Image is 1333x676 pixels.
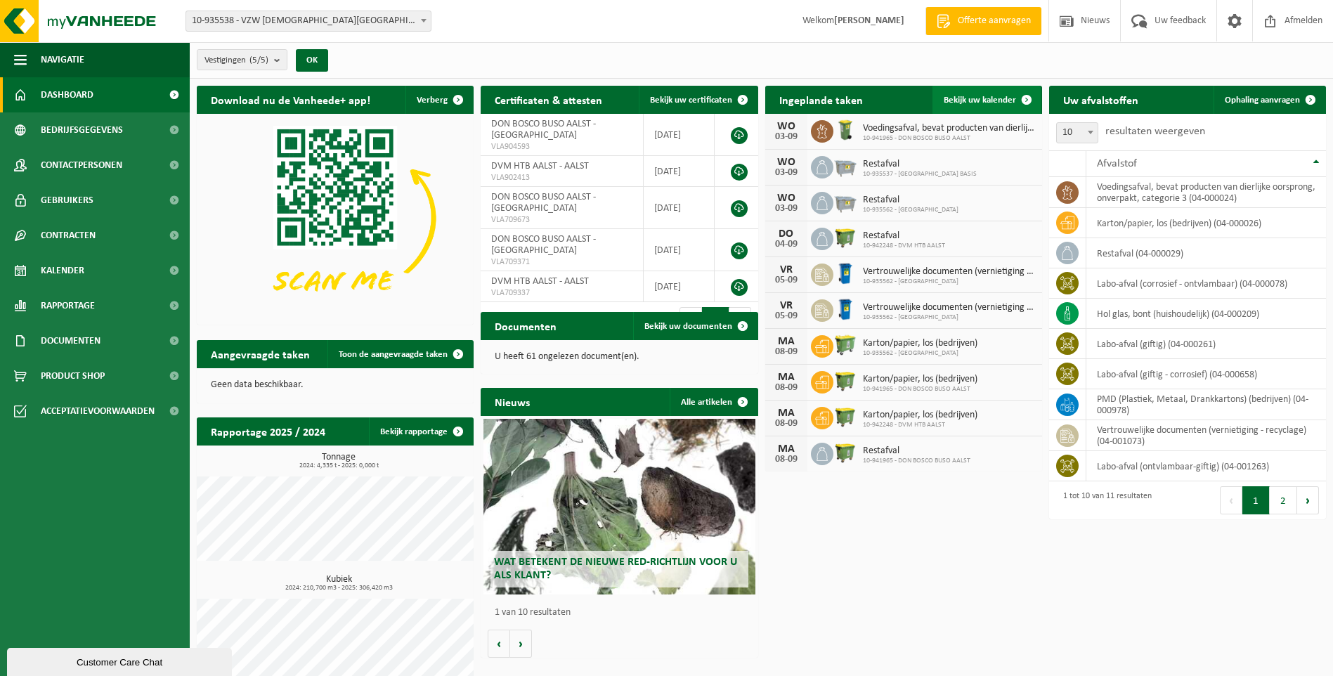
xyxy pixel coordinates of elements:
span: Documenten [41,323,100,358]
span: DON BOSCO BUSO AALST - [GEOGRAPHIC_DATA] [491,192,596,214]
img: WB-1100-HPE-GN-50 [833,405,857,429]
h2: Aangevraagde taken [197,340,324,368]
div: 04-09 [772,240,800,249]
span: Wat betekent de nieuwe RED-richtlijn voor u als klant? [494,557,737,581]
td: [DATE] [644,187,715,229]
img: WB-0140-HPE-GN-50 [833,118,857,142]
span: Navigatie [41,42,84,77]
span: Bekijk uw kalender [944,96,1016,105]
div: MA [772,443,800,455]
span: Restafval [863,195,958,206]
span: 10-942248 - DVM HTB AALST [863,421,977,429]
div: 08-09 [772,455,800,464]
label: resultaten weergeven [1105,126,1205,137]
span: DVM HTB AALST - AALST [491,276,589,287]
span: Product Shop [41,358,105,394]
span: Contactpersonen [41,148,122,183]
span: Contracten [41,218,96,253]
a: Ophaling aanvragen [1214,86,1325,114]
span: VLA709337 [491,287,632,299]
div: VR [772,264,800,275]
div: MA [772,336,800,347]
span: 10-935562 - [GEOGRAPHIC_DATA] [863,278,1035,286]
td: labo-afval (corrosief - ontvlambaar) (04-000078) [1086,268,1326,299]
div: 05-09 [772,275,800,285]
img: WB-1100-HPE-GN-50 [833,369,857,393]
a: Toon de aangevraagde taken [327,340,472,368]
img: WB-1100-HPE-GN-50 [833,441,857,464]
button: 2 [1270,486,1297,514]
div: MA [772,408,800,419]
span: VLA902413 [491,172,632,183]
span: Karton/papier, los (bedrijven) [863,410,977,421]
td: restafval (04-000029) [1086,238,1326,268]
span: Rapportage [41,288,95,323]
span: Vestigingen [204,50,268,71]
a: Bekijk uw certificaten [639,86,757,114]
img: Download de VHEPlus App [197,114,474,322]
span: Karton/papier, los (bedrijven) [863,338,977,349]
td: labo-afval (ontvlambaar-giftig) (04-001263) [1086,451,1326,481]
div: 05-09 [772,311,800,321]
button: OK [296,49,328,72]
a: Offerte aanvragen [925,7,1041,35]
span: 10-935562 - [GEOGRAPHIC_DATA] [863,313,1035,322]
p: Geen data beschikbaar. [211,380,460,390]
span: VLA904593 [491,141,632,152]
span: Karton/papier, los (bedrijven) [863,374,977,385]
button: Vorige [488,630,510,658]
span: Dashboard [41,77,93,112]
span: Gebruikers [41,183,93,218]
td: PMD (Plastiek, Metaal, Drankkartons) (bedrijven) (04-000978) [1086,389,1326,420]
span: 10-941965 - DON BOSCO BUSO AALST [863,385,977,394]
span: Bedrijfsgegevens [41,112,123,148]
h2: Certificaten & attesten [481,86,616,113]
h2: Nieuws [481,388,544,415]
div: 08-09 [772,383,800,393]
span: Restafval [863,159,977,170]
img: WB-2500-GAL-GY-01 [833,190,857,214]
h2: Download nu de Vanheede+ app! [197,86,384,113]
span: Vertrouwelijke documenten (vernietiging - recyclage) [863,302,1035,313]
img: WB-0240-HPE-BE-09 [833,261,857,285]
span: 2024: 4,335 t - 2025: 0,000 t [204,462,474,469]
button: Verberg [405,86,472,114]
span: Offerte aanvragen [954,14,1034,28]
div: DO [772,228,800,240]
span: 10-942248 - DVM HTB AALST [863,242,945,250]
td: karton/papier, los (bedrijven) (04-000026) [1086,208,1326,238]
a: Bekijk rapportage [369,417,472,446]
h2: Documenten [481,312,571,339]
span: 10-935562 - [GEOGRAPHIC_DATA] [863,349,977,358]
span: 2024: 210,700 m3 - 2025: 306,420 m3 [204,585,474,592]
span: Kalender [41,253,84,288]
span: 10-935562 - [GEOGRAPHIC_DATA] [863,206,958,214]
p: 1 van 10 resultaten [495,608,750,618]
strong: [PERSON_NAME] [834,15,904,26]
a: Bekijk uw documenten [633,312,757,340]
img: WB-2500-GAL-GY-01 [833,154,857,178]
span: Afvalstof [1097,158,1137,169]
span: Acceptatievoorwaarden [41,394,155,429]
span: 10-941965 - DON BOSCO BUSO AALST [863,134,1035,143]
button: Vestigingen(5/5) [197,49,287,70]
button: Next [1297,486,1319,514]
td: vertrouwelijke documenten (vernietiging - recyclage) (04-001073) [1086,420,1326,451]
count: (5/5) [249,56,268,65]
h2: Uw afvalstoffen [1049,86,1152,113]
span: Restafval [863,230,945,242]
span: Verberg [417,96,448,105]
span: 10-935538 - VZW PRIESTER DAENS COLLEGE - AALST [186,11,431,31]
div: WO [772,193,800,204]
div: 1 tot 10 van 11 resultaten [1056,485,1152,516]
td: voedingsafval, bevat producten van dierlijke oorsprong, onverpakt, categorie 3 (04-000024) [1086,177,1326,208]
span: Voedingsafval, bevat producten van dierlijke oorsprong, onverpakt, categorie 3 [863,123,1035,134]
img: WB-1100-HPE-GN-50 [833,226,857,249]
span: Restafval [863,446,970,457]
td: [DATE] [644,271,715,302]
div: WO [772,121,800,132]
div: 03-09 [772,132,800,142]
span: Vertrouwelijke documenten (vernietiging - recyclage) [863,266,1035,278]
div: 03-09 [772,168,800,178]
a: Wat betekent de nieuwe RED-richtlijn voor u als klant? [483,419,755,594]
